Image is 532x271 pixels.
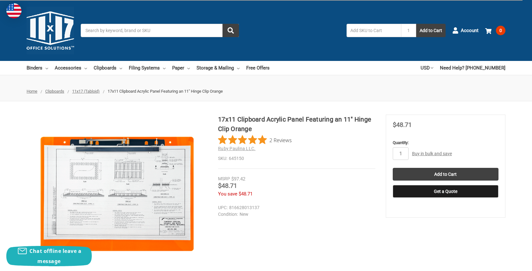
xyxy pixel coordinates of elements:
span: Account [461,27,479,34]
span: $48.71 [393,121,412,129]
span: $48.71 [218,182,237,189]
input: Add SKU to Cart [347,24,401,37]
a: 0 [485,22,505,39]
span: Chat offline leave a message [29,248,81,265]
a: Buy in bulk and save [412,151,452,156]
input: Search by keyword, brand or SKU [81,24,239,37]
a: Storage & Mailing [197,61,240,75]
dd: New [218,211,372,218]
dd: 645150 [218,155,375,162]
a: Home [27,89,37,94]
span: 2 Reviews [269,135,292,145]
span: $97.42 [231,176,245,182]
span: $48.71 [239,191,253,197]
iframe: Google Customer Reviews [480,254,532,271]
a: Binders [27,61,48,75]
a: Need Help? [PHONE_NUMBER] [440,61,505,75]
label: Quantity: [393,140,498,146]
dt: UPC: [218,204,228,211]
span: You save [218,191,237,197]
a: Clipboards [45,89,64,94]
button: Chat offline leave a message [6,246,92,266]
a: 11x17 (Tabloid) [72,89,100,94]
h1: 17x11 Clipboard Acrylic Panel Featuring an 11" Hinge Clip Orange [218,115,375,134]
a: Ruby Paulina LLC. [218,146,255,151]
a: Accessories [55,61,87,75]
span: 0 [496,26,505,35]
a: Filing Systems [129,61,166,75]
a: Paper [172,61,190,75]
dd: 816628013137 [218,204,372,211]
a: Free Offers [246,61,270,75]
button: Rated 5 out of 5 stars from 2 reviews. Jump to reviews. [218,135,292,145]
div: MSRP [218,175,230,182]
img: duty and tax information for United States [6,3,22,18]
button: Add to Cart [416,24,446,37]
a: USD [421,61,433,75]
span: 17x11 Clipboard Acrylic Panel Featuring an 11" Hinge Clip Orange [108,89,223,94]
a: Clipboards [94,61,122,75]
dt: Condition: [218,211,238,218]
img: 11x17.com [27,7,74,54]
input: Add to Cart [393,168,498,181]
dt: SKU: [218,155,227,162]
a: Account [452,22,479,39]
button: Get a Quote [393,185,498,198]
